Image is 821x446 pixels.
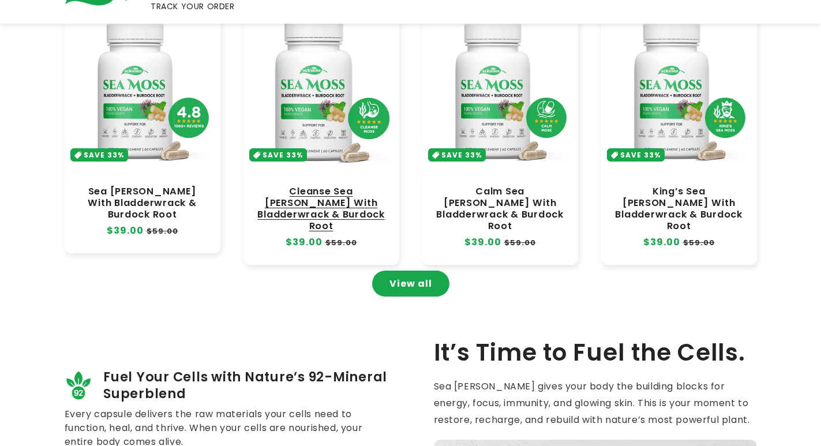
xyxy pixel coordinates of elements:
a: View all products in the Sea Moss Capsules collection [372,271,449,297]
p: Sea [PERSON_NAME] gives your body the building blocks for energy, focus, immunity, and glowing sk... [434,378,757,428]
a: King’s Sea [PERSON_NAME] With Bladderwrack & Burdock Root [613,186,745,233]
a: Calm Sea [PERSON_NAME] With Bladderwrack & Burdock Root [434,186,567,233]
h2: It’s Time to Fuel the Cells. [434,338,757,367]
a: Sea [PERSON_NAME] With Bladderwrack & Burdock Root [76,186,209,220]
a: Cleanse Sea [PERSON_NAME] With Bladderwrack & Burdock Root [255,186,388,233]
span: Fuel Your Cells with Nature’s 92-Mineral Superblend [103,369,388,403]
span: TRACK YOUR ORDER [151,1,235,12]
img: 92_minerals_0af21d8c-fe1a-43ec-98b6-8e1103ae452c.png [65,371,93,400]
ul: Slider [65,14,757,265]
